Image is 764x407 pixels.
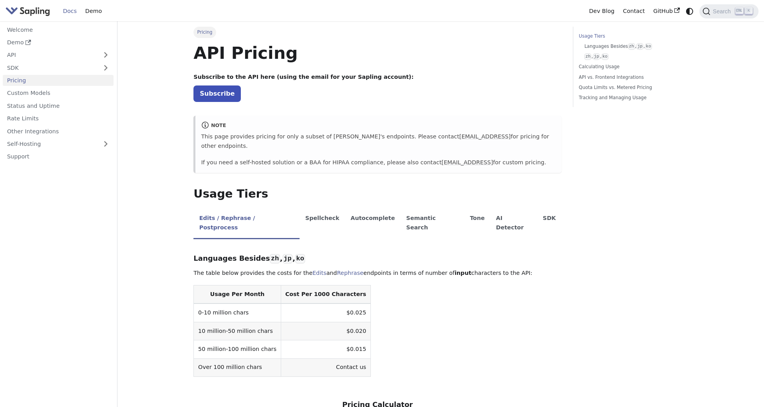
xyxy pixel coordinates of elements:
[270,254,280,263] code: zh
[201,132,556,151] p: This page provides pricing for only a subset of [PERSON_NAME]'s endpoints. Please contact for pri...
[3,151,114,162] a: Support
[585,5,618,17] a: Dev Blog
[193,269,562,278] p: The table below provides the costs for the and endpoints in terms of number of characters to the ...
[645,43,652,50] code: ko
[649,5,684,17] a: GitHub
[193,27,216,38] span: Pricing
[579,74,685,81] a: API vs. Frontend Integrations
[619,5,649,17] a: Contact
[490,208,537,239] li: AI Detector
[193,42,562,64] h1: API Pricing
[3,49,98,61] a: API
[3,24,114,35] a: Welcome
[3,62,98,73] a: SDK
[194,285,281,304] th: Usage Per Month
[194,358,281,376] td: Over 100 million chars
[636,43,643,50] code: jp
[401,208,464,239] li: Semantic Search
[584,43,682,50] a: Languages Besideszh,jp,ko
[3,100,114,111] a: Status and Uptime
[281,340,370,358] td: $0.015
[455,270,471,276] strong: input
[194,340,281,358] td: 50 million-100 million chars
[442,159,493,165] a: [EMAIL_ADDRESS]
[601,53,609,60] code: ko
[3,37,114,48] a: Demo
[579,94,685,102] a: Tracking and Managing Usage
[193,254,562,263] h3: Languages Besides , ,
[3,125,114,137] a: Other Integrations
[537,208,562,239] li: SDK
[281,285,370,304] th: Cost Per 1000 Characters
[281,303,370,322] td: $0.025
[745,7,753,15] kbd: K
[579,33,685,40] a: Usage Tiers
[193,187,562,201] h2: Usage Tiers
[193,85,241,102] a: Subscribe
[584,53,682,60] a: zh,jp,ko
[194,322,281,340] td: 10 million-50 million chars
[193,27,562,38] nav: Breadcrumbs
[281,322,370,340] td: $0.020
[81,5,106,17] a: Demo
[5,5,50,17] img: Sapling.ai
[98,49,114,61] button: Expand sidebar category 'API'
[579,84,685,91] a: Quota Limits vs. Metered Pricing
[295,254,305,263] code: ko
[201,121,556,131] div: note
[464,208,491,239] li: Tone
[3,113,114,124] a: Rate Limits
[5,5,53,17] a: Sapling.ai
[98,62,114,73] button: Expand sidebar category 'SDK'
[193,74,414,80] strong: Subscribe to the API here (using the email for your Sapling account):
[710,8,735,15] span: Search
[312,270,326,276] a: Edits
[59,5,81,17] a: Docs
[201,158,556,167] p: If you need a self-hosted solution or a BAA for HIPAA compliance, please also contact for custom ...
[579,63,685,71] a: Calculating Usage
[3,87,114,99] a: Custom Models
[3,75,114,86] a: Pricing
[300,208,345,239] li: Spellcheck
[194,303,281,322] td: 0-10 million chars
[337,270,363,276] a: Rephrase
[345,208,401,239] li: Autocomplete
[593,53,600,60] code: jp
[283,254,293,263] code: jp
[281,358,370,376] td: Contact us
[628,43,635,50] code: zh
[193,208,300,239] li: Edits / Rephrase / Postprocess
[3,138,114,150] a: Self-Hosting
[684,5,695,17] button: Switch between dark and light mode (currently system mode)
[459,133,511,140] a: [EMAIL_ADDRESS]
[584,53,591,60] code: zh
[699,4,758,18] button: Search (Ctrl+K)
